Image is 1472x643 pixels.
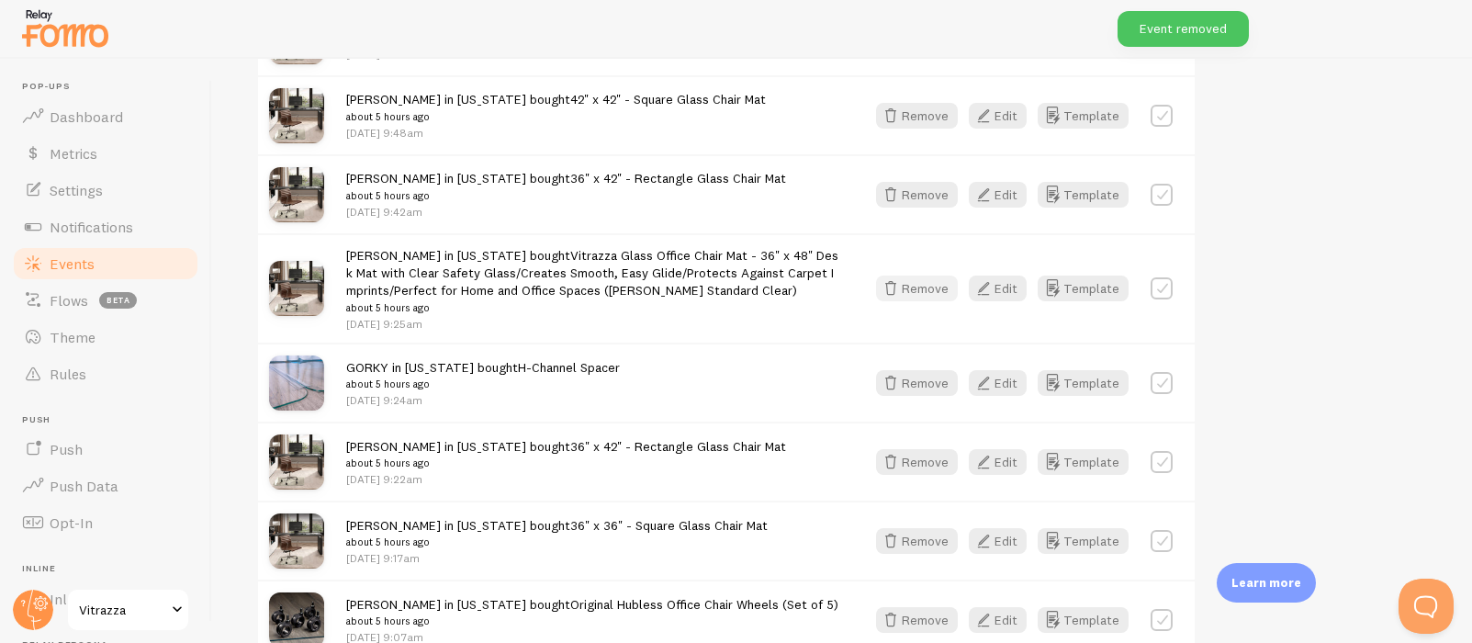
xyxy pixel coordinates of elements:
[346,91,766,125] span: [PERSON_NAME] in [US_STATE] bought
[1217,563,1316,603] div: Learn more
[1399,579,1454,634] iframe: Help Scout Beacon - Open
[346,125,766,141] p: [DATE] 9:48am
[969,276,1038,301] a: Edit
[50,440,83,458] span: Push
[876,103,958,129] button: Remove
[269,513,324,569] img: 36x36_CH_2_small.jpg
[969,103,1038,129] a: Edit
[570,438,786,455] a: 36" x 42" - Rectangle Glass Chair Mat
[346,359,620,393] span: GORKY in [US_STATE] bought
[346,299,843,316] small: about 5 hours ago
[1038,182,1129,208] button: Template
[876,449,958,475] button: Remove
[346,438,786,472] span: [PERSON_NAME] in [US_STATE] bought
[570,170,786,186] a: 36" x 42" - Rectangle Glass Chair Mat
[969,370,1027,396] button: Edit
[876,370,958,396] button: Remove
[1038,607,1129,633] button: Template
[269,355,324,411] img: Angled_HChannel_2_1A5A9802_3fb756ac-fa9e-48d8-8d94-c773168b5807_small.jpg
[570,596,838,613] a: Original Hubless Office Chair Wheels (Set of 5)
[1038,449,1129,475] button: Template
[50,477,118,495] span: Push Data
[346,455,786,471] small: about 5 hours ago
[346,247,838,299] a: Vitrazza Glass Office Chair Mat - 36" x 48" Desk Mat with Clear Safety Glass/Creates Smooth, Easy...
[969,528,1027,554] button: Edit
[11,319,200,355] a: Theme
[19,5,111,51] img: fomo-relay-logo-orange.svg
[50,365,86,383] span: Rules
[969,449,1038,475] a: Edit
[1038,528,1129,554] button: Template
[50,328,96,346] span: Theme
[50,107,123,126] span: Dashboard
[346,517,768,551] span: [PERSON_NAME] in [US_STATE] bought
[11,431,200,468] a: Push
[876,276,958,301] button: Remove
[346,596,838,630] span: [PERSON_NAME] in [US_STATE] bought
[50,254,95,273] span: Events
[1038,276,1129,301] button: Template
[11,468,200,504] a: Push Data
[22,563,200,575] span: Inline
[50,218,133,236] span: Notifications
[969,449,1027,475] button: Edit
[346,108,766,125] small: about 5 hours ago
[269,261,324,316] img: 36x48_CH_NewPrima_1080_ce47a80d-0485-47ca-b780-04fd165e0ee9_small.jpg
[876,607,958,633] button: Remove
[11,355,200,392] a: Rules
[11,245,200,282] a: Events
[11,282,200,319] a: Flows beta
[11,581,200,617] a: Inline
[969,528,1038,554] a: Edit
[570,91,766,107] a: 42" x 42" - Square Glass Chair Mat
[50,590,85,608] span: Inline
[1038,370,1129,396] button: Template
[969,182,1027,208] button: Edit
[346,204,786,220] p: [DATE] 9:42am
[969,182,1038,208] a: Edit
[11,172,200,209] a: Settings
[346,392,620,408] p: [DATE] 9:24am
[269,88,324,143] img: 42x42_CH_NewPrima_1080_eab3e3ca-209c-4908-a5cd-aa3aa6106083_small.jpg
[269,434,324,490] img: 36x42_CH_NewPrima_1080_small.jpg
[876,528,958,554] button: Remove
[346,247,843,316] span: [PERSON_NAME] in [US_STATE] bought
[269,167,324,222] img: 36x42_CH_NewPrima_1080_small.jpg
[22,414,200,426] span: Push
[1231,574,1301,592] p: Learn more
[11,209,200,245] a: Notifications
[50,513,93,532] span: Opt-In
[1118,11,1249,47] div: Event removed
[346,613,838,629] small: about 5 hours ago
[346,170,786,204] span: [PERSON_NAME] in [US_STATE] bought
[11,98,200,135] a: Dashboard
[969,103,1027,129] button: Edit
[346,376,620,392] small: about 5 hours ago
[50,291,88,310] span: Flows
[876,182,958,208] button: Remove
[11,504,200,541] a: Opt-In
[518,359,620,376] a: H-Channel Spacer
[99,292,137,309] span: beta
[22,81,200,93] span: Pop-ups
[50,181,103,199] span: Settings
[11,135,200,172] a: Metrics
[346,550,768,566] p: [DATE] 9:17am
[969,607,1038,633] a: Edit
[346,471,786,487] p: [DATE] 9:22am
[79,599,166,621] span: Vitrazza
[1038,103,1129,129] button: Template
[969,370,1038,396] a: Edit
[969,607,1027,633] button: Edit
[346,187,786,204] small: about 5 hours ago
[969,276,1027,301] button: Edit
[346,534,768,550] small: about 5 hours ago
[66,588,190,632] a: Vitrazza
